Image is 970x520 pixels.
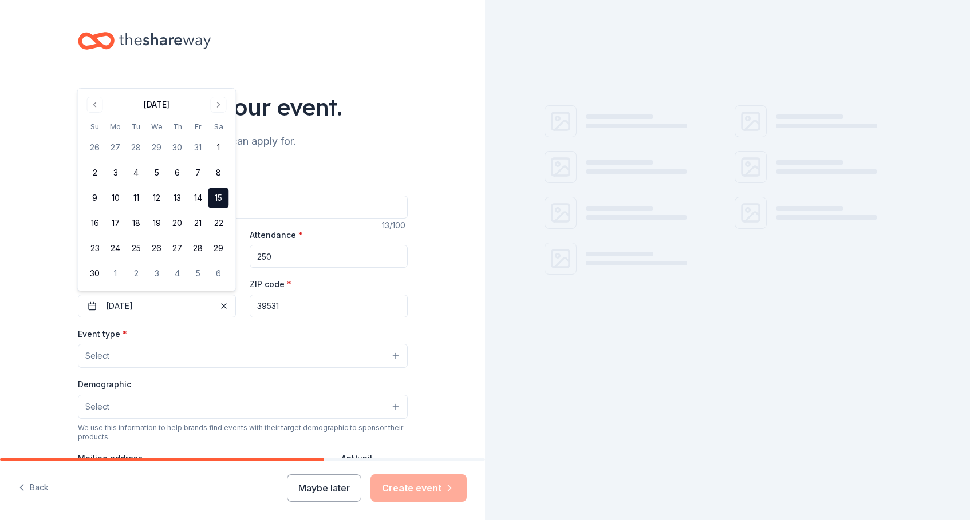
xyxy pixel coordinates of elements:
button: 30 [167,137,188,158]
button: 28 [188,238,208,259]
button: 3 [105,162,126,183]
button: Select [78,344,408,368]
button: 18 [126,213,147,233]
button: 26 [85,137,105,158]
th: Friday [188,121,208,133]
span: Select [85,349,109,363]
label: Mailing address [78,452,143,464]
button: 31 [188,137,208,158]
div: 13 /100 [382,219,408,232]
div: Tell us about your event. [78,91,408,123]
button: 29 [208,238,229,259]
button: 25 [126,238,147,259]
button: 29 [147,137,167,158]
button: 7 [188,162,208,183]
button: 16 [85,213,105,233]
button: 2 [126,263,147,284]
button: 6 [167,162,188,183]
button: 27 [167,238,188,259]
button: 4 [167,263,188,284]
button: 20 [167,213,188,233]
button: 26 [147,238,167,259]
button: Select [78,395,408,419]
button: Go to next month [211,97,227,113]
button: 23 [85,238,105,259]
label: Attendance [250,229,303,241]
button: 1 [208,137,229,158]
th: Saturday [208,121,229,133]
button: 22 [208,213,229,233]
div: [DATE] [144,98,169,112]
button: 6 [208,263,229,284]
button: Go to previous month [87,97,103,113]
button: 3 [147,263,167,284]
div: We use this information to help brands find events with their target demographic to sponsor their... [78,423,408,442]
label: ZIP code [250,279,291,290]
button: 9 [85,188,105,208]
label: Event type [78,328,127,340]
button: 21 [188,213,208,233]
button: 11 [126,188,147,208]
button: 8 [208,162,229,183]
button: 10 [105,188,126,208]
th: Wednesday [147,121,167,133]
button: 13 [167,188,188,208]
label: Demographic [78,379,131,390]
button: 17 [105,213,126,233]
button: 24 [105,238,126,259]
input: 20 [250,245,408,268]
button: 28 [126,137,147,158]
span: Select [85,400,109,414]
th: Tuesday [126,121,147,133]
label: Apt/unit [341,452,373,464]
button: 30 [85,263,105,284]
button: 19 [147,213,167,233]
button: 5 [147,162,167,183]
th: Monday [105,121,126,133]
button: 14 [188,188,208,208]
button: 2 [85,162,105,183]
button: 27 [105,137,126,158]
th: Sunday [85,121,105,133]
button: Back [18,476,49,500]
div: We'll find in-kind donations you can apply for. [78,132,408,150]
button: 5 [188,263,208,284]
th: Thursday [167,121,188,133]
button: 12 [147,188,167,208]
button: Maybe later [287,474,361,502]
button: 15 [208,188,229,208]
input: Spring Fundraiser [78,196,408,219]
button: [DATE] [78,295,236,317]
input: 12345 (U.S. only) [250,295,408,317]
button: 4 [126,162,147,183]
button: 1 [105,263,126,284]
